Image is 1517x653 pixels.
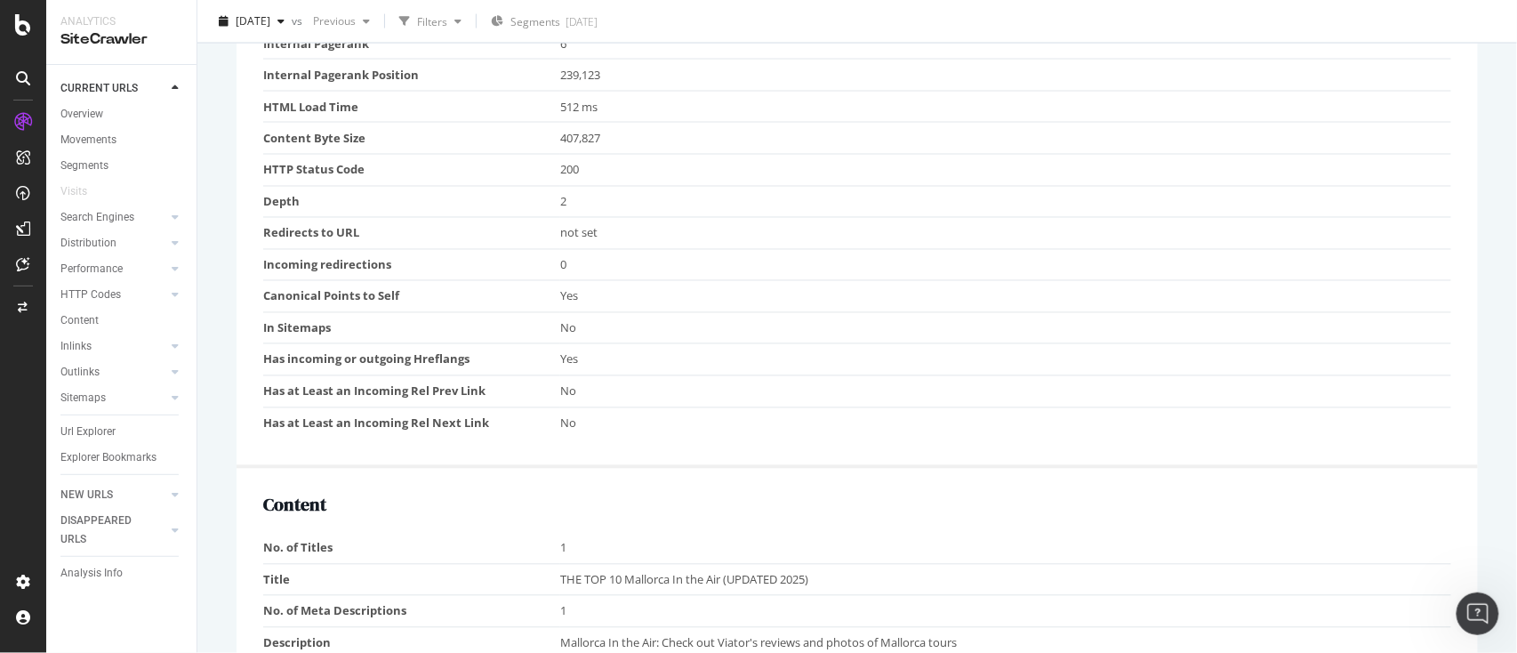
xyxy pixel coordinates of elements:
[60,79,166,98] a: CURRENT URLS
[60,157,108,175] div: Segments
[560,155,1451,187] td: 200
[306,7,377,36] button: Previous
[60,448,184,467] a: Explorer Bookmarks
[484,7,605,36] button: Segments[DATE]
[236,13,270,28] span: 2025 Aug. 1st
[263,496,1451,515] h2: Content
[60,512,166,549] a: DISAPPEARED URLS
[263,344,560,376] td: Has incoming or outgoing Hreflangs
[60,486,113,504] div: NEW URLS
[263,186,560,218] td: Depth
[60,564,184,583] a: Analysis Info
[1457,593,1499,635] iframe: Intercom live chat
[510,14,560,29] span: Segments
[60,182,105,201] a: Visits
[60,311,99,330] div: Content
[263,533,560,564] td: No. of Titles
[560,123,1451,155] td: 407,827
[60,182,87,201] div: Visits
[60,337,166,356] a: Inlinks
[263,218,560,250] td: Redirects to URL
[60,389,106,407] div: Sitemaps
[560,635,957,651] span: Mallorca In the Air: Check out Viator's reviews and photos of Mallorca tours
[560,375,1451,407] td: No
[560,312,1451,344] td: No
[60,448,157,467] div: Explorer Bookmarks
[263,28,560,60] td: Internal Pagerank
[60,260,123,278] div: Performance
[60,105,103,124] div: Overview
[60,286,166,304] a: HTTP Codes
[60,286,121,304] div: HTTP Codes
[263,123,560,155] td: Content Byte Size
[417,13,447,28] div: Filters
[263,281,560,313] td: Canonical Points to Self
[560,225,1442,242] div: not set
[60,29,182,50] div: SiteCrawler
[263,60,560,92] td: Internal Pagerank Position
[560,344,1451,376] td: Yes
[560,572,808,588] span: THE TOP 10 Mallorca In the Air (UPDATED 2025)
[60,14,182,29] div: Analytics
[60,79,138,98] div: CURRENT URLS
[263,596,560,628] td: No. of Meta Descriptions
[263,312,560,344] td: In Sitemaps
[306,13,356,28] span: Previous
[263,249,560,281] td: Incoming redirections
[60,363,100,382] div: Outlinks
[60,363,166,382] a: Outlinks
[566,14,598,29] div: [DATE]
[560,596,1451,628] td: 1
[392,7,469,36] button: Filters
[60,234,116,253] div: Distribution
[60,234,166,253] a: Distribution
[60,157,184,175] a: Segments
[60,512,150,549] div: DISAPPEARED URLS
[263,407,560,439] td: Has at Least an Incoming Rel Next Link
[560,407,1451,439] td: No
[560,28,1451,60] td: 6
[60,337,92,356] div: Inlinks
[263,564,560,596] td: Title
[560,288,1442,305] div: Yes
[60,564,123,583] div: Analysis Info
[60,105,184,124] a: Overview
[60,260,166,278] a: Performance
[60,131,116,149] div: Movements
[560,249,1451,281] td: 0
[263,375,560,407] td: Has at Least an Incoming Rel Prev Link
[60,389,166,407] a: Sitemaps
[560,91,1451,123] td: 512 ms
[560,186,1451,218] td: 2
[212,7,292,36] button: [DATE]
[60,311,184,330] a: Content
[60,486,166,504] a: NEW URLS
[560,533,1451,564] td: 1
[60,208,166,227] a: Search Engines
[263,91,560,123] td: HTML Load Time
[560,60,1451,92] td: 239,123
[60,131,184,149] a: Movements
[263,155,560,187] td: HTTP Status Code
[60,208,134,227] div: Search Engines
[60,423,116,441] div: Url Explorer
[292,13,306,28] span: vs
[60,423,184,441] a: Url Explorer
